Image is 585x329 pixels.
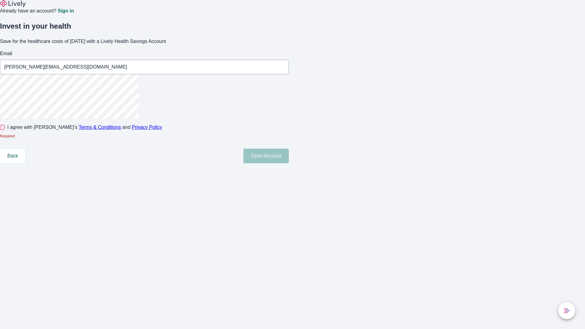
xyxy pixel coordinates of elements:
[79,125,121,130] a: Terms & Conditions
[132,125,162,130] a: Privacy Policy
[58,9,74,13] a: Sign in
[558,302,575,319] button: chat
[7,124,162,131] span: I agree with [PERSON_NAME]’s and
[564,308,570,314] svg: Lively AI Assistant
